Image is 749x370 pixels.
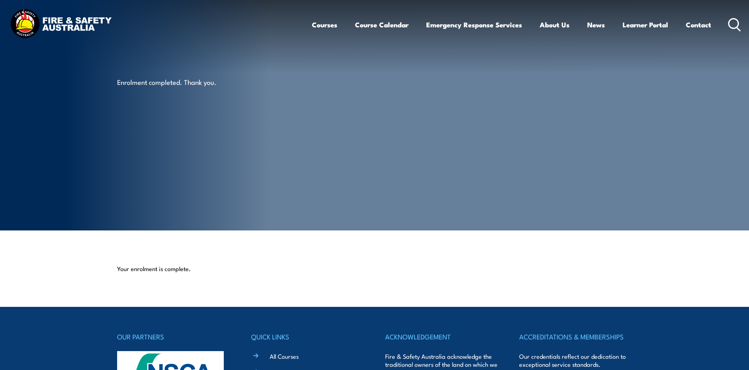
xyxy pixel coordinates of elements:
a: Course Calendar [355,14,409,35]
p: Your enrolment is complete. [117,265,632,273]
h4: QUICK LINKS [251,331,364,342]
p: Enrolment completed. Thank you. [117,77,264,86]
a: News [587,14,605,35]
h4: ACKNOWLEDGEMENT [385,331,498,342]
h4: ACCREDITATIONS & MEMBERSHIPS [519,331,632,342]
a: About Us [540,14,569,35]
p: Our credentials reflect our dedication to exceptional service standards. [519,352,632,368]
a: Learner Portal [623,14,668,35]
a: Contact [686,14,711,35]
a: Courses [312,14,337,35]
a: All Courses [270,352,299,360]
a: Emergency Response Services [426,14,522,35]
h4: OUR PARTNERS [117,331,230,342]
